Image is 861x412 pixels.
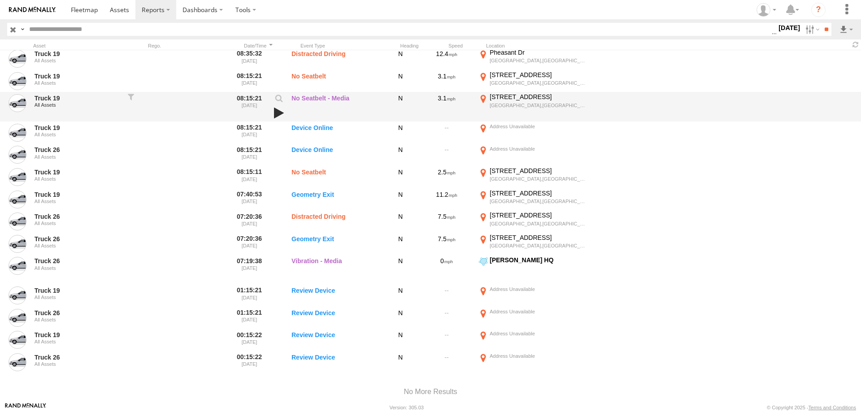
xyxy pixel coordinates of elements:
[35,146,122,154] a: Truck 26
[241,43,275,49] div: Click to Sort
[35,80,122,86] div: All Assets
[35,102,122,108] div: All Assets
[490,57,588,64] div: [GEOGRAPHIC_DATA],[GEOGRAPHIC_DATA]
[477,352,589,373] label: Click to View Event Location
[232,145,266,165] label: 08:15:21 [DATE]
[420,167,474,187] div: 2.5
[35,168,122,176] a: Truck 19
[271,94,287,107] label: View Event Parameters
[490,221,588,227] div: [GEOGRAPHIC_DATA],[GEOGRAPHIC_DATA]
[385,122,416,143] div: N
[35,353,122,361] a: Truck 26
[490,189,588,197] div: [STREET_ADDRESS]
[490,102,588,108] div: [GEOGRAPHIC_DATA],[GEOGRAPHIC_DATA]
[232,211,266,232] label: 07:20:36 [DATE]
[35,317,122,322] div: All Assets
[291,234,381,254] label: Geometry Exit
[232,308,266,328] label: 01:15:21 [DATE]
[420,189,474,210] div: 11.2
[490,243,588,249] div: [GEOGRAPHIC_DATA],[GEOGRAPHIC_DATA]
[385,308,416,328] div: N
[291,256,381,284] label: Vibration - Media
[777,23,802,33] label: [DATE]
[477,330,589,350] label: Click to View Event Location
[232,330,266,350] label: 00:15:22 [DATE]
[291,352,381,373] label: Review Device
[477,71,589,91] label: Click to View Event Location
[420,234,474,254] div: 7.5
[477,189,589,210] label: Click to View Event Location
[35,132,122,137] div: All Assets
[490,198,588,204] div: [GEOGRAPHIC_DATA],[GEOGRAPHIC_DATA]
[35,58,122,63] div: All Assets
[477,285,589,306] label: Click to View Event Location
[19,23,26,36] label: Search Query
[35,243,122,248] div: All Assets
[490,176,588,182] div: [GEOGRAPHIC_DATA],[GEOGRAPHIC_DATA]
[232,189,266,210] label: 07:40:53 [DATE]
[490,256,588,264] div: [PERSON_NAME] HQ
[126,93,135,121] div: Filter to this asset's events
[35,124,122,132] a: Truck 19
[232,122,266,143] label: 08:15:21 [DATE]
[753,3,779,17] div: Samantha Graf
[477,48,589,69] label: Click to View Event Location
[420,93,474,121] div: 3.1
[291,71,381,91] label: No Seatbelt
[850,40,861,49] span: Refresh
[477,145,589,165] label: Click to View Event Location
[291,122,381,143] label: Device Online
[232,93,266,121] label: 08:15:21 [DATE]
[385,189,416,210] div: N
[477,256,589,284] label: Click to View Event Location
[767,405,856,410] div: © Copyright 2025 -
[5,403,46,412] a: Visit our Website
[490,234,588,242] div: [STREET_ADDRESS]
[385,167,416,187] div: N
[271,107,287,119] a: View Attached Media (Video)
[9,7,56,13] img: rand-logo.svg
[291,93,381,121] label: No Seatbelt - Media
[35,154,122,160] div: All Assets
[385,48,416,69] div: N
[291,211,381,232] label: Distracted Driving
[385,330,416,350] div: N
[490,71,588,79] div: [STREET_ADDRESS]
[477,308,589,328] label: Click to View Event Location
[291,189,381,210] label: Geometry Exit
[35,361,122,367] div: All Assets
[35,331,122,339] a: Truck 19
[291,145,381,165] label: Device Online
[385,256,416,284] div: N
[420,211,474,232] div: 7.5
[420,48,474,69] div: 12.4
[420,71,474,91] div: 3.1
[35,265,122,271] div: All Assets
[35,199,122,204] div: All Assets
[35,339,122,344] div: All Assets
[477,211,589,232] label: Click to View Event Location
[490,48,588,56] div: Pheasant Dr
[291,167,381,187] label: No Seatbelt
[477,122,589,143] label: Click to View Event Location
[232,71,266,91] label: 08:15:21 [DATE]
[35,295,122,300] div: All Assets
[385,211,416,232] div: N
[35,72,122,80] a: Truck 19
[291,330,381,350] label: Review Device
[35,286,122,295] a: Truck 19
[35,50,122,58] a: Truck 19
[35,191,122,199] a: Truck 19
[420,256,474,284] div: 0
[232,352,266,373] label: 00:15:22 [DATE]
[385,234,416,254] div: N
[35,235,122,243] a: Truck 26
[809,405,856,410] a: Terms and Conditions
[477,93,589,121] label: Click to View Event Location
[35,213,122,221] a: Truck 26
[390,405,424,410] div: Version: 305.03
[385,93,416,121] div: N
[811,3,826,17] i: ?
[385,71,416,91] div: N
[490,167,588,175] div: [STREET_ADDRESS]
